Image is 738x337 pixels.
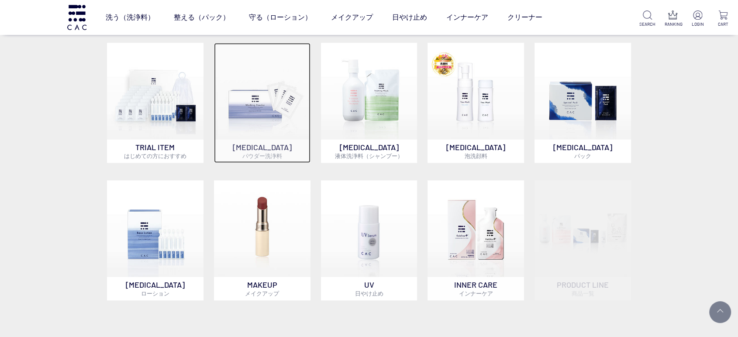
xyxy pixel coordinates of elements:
[535,180,631,300] a: PRODUCT LINE商品一覧
[428,43,524,139] img: 泡洗顔料
[331,5,373,30] a: メイクアップ
[107,277,203,300] p: [MEDICAL_DATA]
[428,180,524,277] img: インナーケア
[242,152,282,159] span: パウダー洗浄料
[101,52,141,58] div: キーワード流入
[14,23,21,31] img: website_grey.svg
[428,277,524,300] p: INNER CARE
[335,152,403,159] span: 液体洗浄料（シャンプー）
[14,14,21,21] img: logo_orange.svg
[214,139,310,163] p: [MEDICAL_DATA]
[446,5,488,30] a: インナーケア
[665,10,681,28] a: RANKING
[107,43,203,139] img: トライアルセット
[92,52,99,58] img: tab_keywords_by_traffic_grey.svg
[574,152,591,159] span: パック
[124,152,186,159] span: はじめての方におすすめ
[141,290,169,297] span: ローション
[39,52,73,58] div: ドメイン概要
[245,290,279,297] span: メイクアップ
[24,14,43,21] div: v 4.0.25
[639,10,655,28] a: SEARCH
[107,180,203,300] a: [MEDICAL_DATA]ローション
[665,21,681,28] p: RANKING
[690,10,706,28] a: LOGIN
[30,52,37,58] img: tab_domain_overview_orange.svg
[249,5,312,30] a: 守る（ローション）
[715,10,731,28] a: CART
[715,21,731,28] p: CART
[572,290,594,297] span: 商品一覧
[465,152,487,159] span: 泡洗顔料
[214,180,310,300] a: MAKEUPメイクアップ
[107,139,203,163] p: TRIAL ITEM
[321,277,417,300] p: UV
[507,5,542,30] a: クリーナー
[428,180,524,300] a: インナーケア INNER CAREインナーケア
[535,277,631,300] p: PRODUCT LINE
[107,43,203,163] a: トライアルセット TRIAL ITEMはじめての方におすすめ
[214,277,310,300] p: MAKEUP
[535,139,631,163] p: [MEDICAL_DATA]
[459,290,493,297] span: インナーケア
[321,180,417,300] a: UV日やけ止め
[23,23,101,31] div: ドメイン: [DOMAIN_NAME]
[174,5,230,30] a: 整える（パック）
[428,139,524,163] p: [MEDICAL_DATA]
[535,43,631,163] a: [MEDICAL_DATA]パック
[321,43,417,163] a: [MEDICAL_DATA]液体洗浄料（シャンプー）
[106,5,155,30] a: 洗う（洗浄料）
[214,43,310,163] a: [MEDICAL_DATA]パウダー洗浄料
[321,139,417,163] p: [MEDICAL_DATA]
[690,21,706,28] p: LOGIN
[66,5,88,30] img: logo
[639,21,655,28] p: SEARCH
[355,290,383,297] span: 日やけ止め
[392,5,427,30] a: 日やけ止め
[428,43,524,163] a: 泡洗顔料 [MEDICAL_DATA]泡洗顔料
